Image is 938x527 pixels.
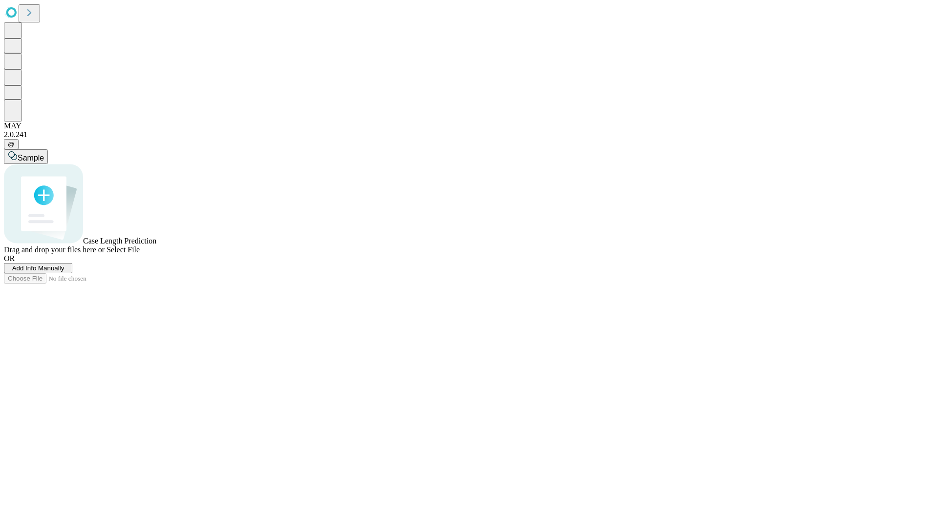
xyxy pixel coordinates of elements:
span: Drag and drop your files here or [4,245,105,254]
span: OR [4,254,15,263]
span: Case Length Prediction [83,237,156,245]
span: @ [8,141,15,148]
button: Sample [4,149,48,164]
button: @ [4,139,19,149]
span: Add Info Manually [12,264,64,272]
button: Add Info Manually [4,263,72,273]
span: Sample [18,154,44,162]
div: 2.0.241 [4,130,934,139]
div: MAY [4,122,934,130]
span: Select File [107,245,140,254]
